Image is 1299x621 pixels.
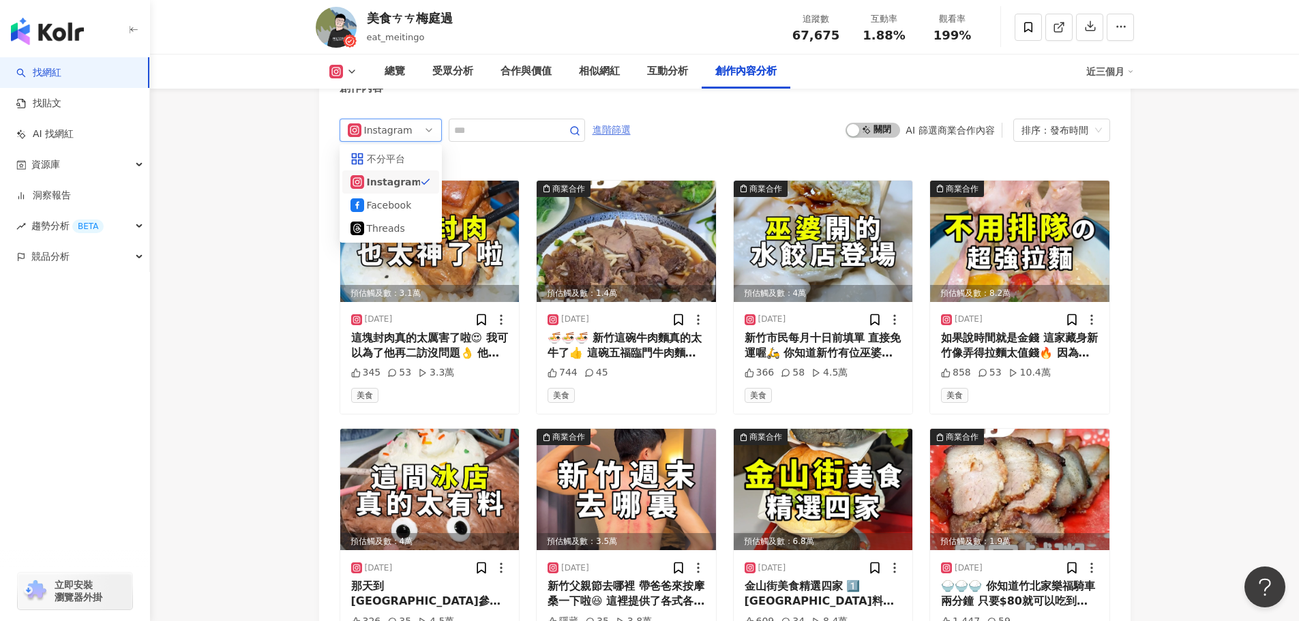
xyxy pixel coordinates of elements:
div: post-image商業合作預估觸及數：1.4萬 [537,181,716,302]
div: [DATE] [955,562,983,574]
div: 創作內容分析 [715,63,777,80]
div: 🍜🍜🍜 新竹這碗牛肉麵真的太牛了👍 這碗五福臨門牛肉麵用了五種部位 配上他們醇厚好喝的紅燒湯頭🔥 吃完有夠撐真的超過癮 還有燉雞麵給你一整隻超嫩雞腿 你要是大胃王還可以來份大滷拼盤 滿滿滿讓你吃... [548,331,705,361]
div: 商業合作 [552,430,585,444]
div: [DATE] [561,314,589,325]
span: 美食 [745,388,772,403]
div: 新竹父親節去哪裡 帶爸爸來按摩桑一下啦😆 這裡提供了各式各樣超爽服務 從超酷的溫罐服務 是一種不太痛的刮痧效果也更好 到專業採耳爽到你不要不要的🥰 還有基本指壓跟腳底按摩 這裡通通一條龍享受得到... [548,579,705,609]
div: 如果說時間就是金錢 這家藏身新竹像弄得拉麵太值錢🔥 因為電話預約就可以吃到不用排隊😆 而且限定卡布奇諾拉麵超特別 不是真的咖啡 而是上層打成奶泡狀 湯頭是帶有一點奶香的豚骨超級濃郁 麵條是細麵很... [941,331,1099,361]
div: Instagram [364,119,408,141]
span: 競品分析 [31,241,70,272]
a: 找貼文 [16,97,61,110]
div: 追蹤數 [790,12,842,26]
img: post-image [930,429,1109,550]
span: 199% [934,29,972,42]
img: post-image [930,181,1109,302]
div: 53 [387,366,411,380]
div: 🍚🍚🍚 你知道竹北家樂福騎車兩分鐘 只要$80就可以吃到一盤 炸蚵仔酥嗎🥰 他們家的滷肉飯滷的鹹香入味 招牌鹹粥一碗也只要$35 最厲害的是這兩盤小菜 炸蚵仔酥跟紅糟肉🔥 紅糟肉給三排配飯吃超過... [941,579,1099,609]
div: Threads [367,221,411,236]
div: 858 [941,366,971,380]
div: 3.3萬 [418,366,454,380]
div: BETA [72,219,104,233]
div: 58 [781,366,805,380]
div: 這塊封肉真的太厲害了啦😍 我可以為了他再二訪沒問題👌 他們家的點餐方式是先選主餐 再決定要不要升級成套餐 套餐為三菜一湯一白飯 非常推薦升級因為他們的料理真的下飯😆 除了封肉 也很推他們的雞腿🍗... [351,331,509,361]
div: 345 [351,366,381,380]
div: 預估觸及數：6.8萬 [734,533,913,550]
div: 相似網紅 [579,63,620,80]
div: 不分平台 [367,151,411,166]
div: 共 694 筆 ， 條件： [340,155,1110,166]
div: 金山街美食精選四家 1️⃣ [GEOGRAPHIC_DATA]料理 店址：[STREET_ADDRESS] 2️⃣ 有飯食光-[GEOGRAPHIC_DATA] 店址：[STREET_ADDRE... [745,579,902,609]
div: 那天到[GEOGRAPHIC_DATA]參加完表妹婚禮 帶家人到彰化車站吃個冰 沒想到就被我找到一家超級浮誇😆 絕無冷場的冰店❗️❗️ 西瓜好芒這碗公西瓜芒果多到 完全看不到冰在哪🤣 巧甜可獸可... [351,579,509,609]
span: 1.88% [863,29,905,42]
div: 觀看率 [927,12,979,26]
div: 預估觸及數：4萬 [734,285,913,302]
span: eat_meitingo [367,32,425,42]
div: 近三個月 [1086,61,1134,82]
div: AI 篩選商業合作內容 [906,125,994,136]
a: chrome extension立即安裝 瀏覽器外掛 [18,573,132,609]
span: 67,675 [792,28,839,42]
img: post-image [537,181,716,302]
a: 洞察報告 [16,189,71,202]
div: 美食ㄘㄘ梅庭過 [367,10,453,27]
div: [DATE] [758,562,786,574]
a: AI 找網紅 [16,127,74,141]
div: 商業合作 [749,430,782,444]
div: 預估觸及數：4萬 [340,533,520,550]
div: 總覽 [385,63,405,80]
div: 互動分析 [647,63,688,80]
div: post-image商業合作預估觸及數：6.8萬 [734,429,913,550]
div: 商業合作 [946,430,979,444]
span: 資源庫 [31,149,60,180]
span: 趨勢分析 [31,211,104,241]
div: 預估觸及數：3.1萬 [340,285,520,302]
div: Instagram [367,175,411,190]
div: 新竹市民每月十日前填單 直接免運喔🛵 你知道新竹有位巫婆她不騎掃把 但包餃子嗎😆 檸檬馬告清香肉餡就像滴入檸檬汁 層次分明齒頰留香😆 鮮濃韭菜香氣濃郁與肉餡融合超好 重點超多汁👍 小青辣椒微辣不... [745,331,902,361]
div: 商業合作 [946,182,979,196]
div: 53 [978,366,1002,380]
div: [DATE] [758,314,786,325]
div: 預估觸及數：1.9萬 [930,533,1109,550]
div: 排序：發布時間 [1021,119,1090,141]
div: 商業合作 [552,182,585,196]
div: 合作與價值 [501,63,552,80]
a: search找網紅 [16,66,61,80]
div: post-image商業合作預估觸及數：3.5萬 [537,429,716,550]
div: 預估觸及數：8.2萬 [930,285,1109,302]
span: rise [16,222,26,231]
img: logo [11,18,84,45]
div: [DATE] [561,562,589,574]
div: 45 [584,366,608,380]
span: 美食 [548,388,575,403]
img: KOL Avatar [316,7,357,48]
span: 美食 [941,388,968,403]
div: 預估觸及數：1.4萬 [537,285,716,302]
div: 10.4萬 [1009,366,1051,380]
span: 立即安裝 瀏覽器外掛 [55,579,102,603]
span: 進階篩選 [593,119,631,141]
span: 美食 [351,388,378,403]
img: post-image [537,429,716,550]
div: [DATE] [955,314,983,325]
img: post-image [734,181,913,302]
div: 366 [745,366,775,380]
div: [DATE] [365,562,393,574]
img: post-image [734,429,913,550]
div: 744 [548,366,578,380]
div: 商業合作 [749,182,782,196]
div: 預估觸及數：3.5萬 [537,533,716,550]
div: post-image商業合作預估觸及數：8.2萬 [930,181,1109,302]
button: 進階篩選 [592,119,631,140]
div: Facebook [367,198,411,213]
div: 4.5萬 [811,366,848,380]
div: post-image預估觸及數：4萬 [340,429,520,550]
img: chrome extension [22,580,48,602]
div: post-image商業合作預估觸及數：4萬 [734,181,913,302]
div: post-image商業合作預估觸及數：1.9萬 [930,429,1109,550]
div: [DATE] [365,314,393,325]
iframe: Help Scout Beacon - Open [1244,566,1285,607]
div: 互動率 [858,12,910,26]
img: post-image [340,429,520,550]
div: 受眾分析 [432,63,473,80]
